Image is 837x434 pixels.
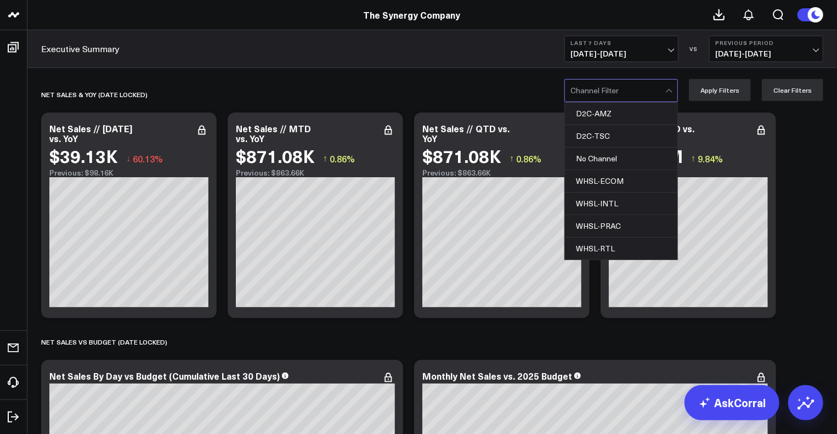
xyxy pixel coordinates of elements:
span: 60.13% [133,153,163,165]
div: WHSL-PRAC [565,215,677,238]
span: ↓ [126,151,131,166]
div: Net Sales By Day vs Budget (Cumulative Last 30 Days) [49,370,280,382]
div: Previous: $20.45M [609,168,768,177]
div: Monthly Net Sales vs. 2025 Budget [422,370,572,382]
span: 0.86% [330,153,355,165]
a: Executive Summary [41,43,120,55]
span: [DATE] - [DATE] [570,49,672,58]
span: ↑ [691,151,695,166]
div: $871.08K [236,146,315,166]
div: VS [684,46,704,52]
span: ↑ [323,151,327,166]
button: Last 7 Days[DATE]-[DATE] [564,36,678,62]
div: WHSL-RTL [565,238,677,260]
a: AskCorral [685,385,779,420]
div: Net Sales // QTD vs. YoY [422,122,510,144]
span: 9.84% [698,153,723,165]
a: The Synergy Company [363,9,460,21]
div: No Channel [565,148,677,170]
div: Net Sales // [DATE] vs. YoY [49,122,132,144]
span: 0.86% [516,153,541,165]
div: net sales & yoy (date locked) [41,82,148,107]
button: Apply Filters [689,79,751,101]
b: Last 7 Days [570,40,672,46]
div: Net Sales // MTD vs. YoY [236,122,311,144]
div: $871.08K [422,146,501,166]
div: D2C-AMZ [565,103,677,125]
div: $39.13K [49,146,118,166]
span: ↑ [510,151,514,166]
span: [DATE] - [DATE] [715,49,817,58]
div: Previous: $98.16K [49,168,208,177]
b: Previous Period [715,40,817,46]
button: Previous Period[DATE]-[DATE] [709,36,823,62]
div: D2C-TSC [565,125,677,148]
div: Previous: $863.66K [236,168,395,177]
button: Clear Filters [762,79,823,101]
div: NET SALES vs BUDGET (date locked) [41,329,167,354]
div: WHSL-ECOM [565,170,677,193]
div: Previous: $863.66K [422,168,581,177]
div: WHSL-INTL [565,193,677,215]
